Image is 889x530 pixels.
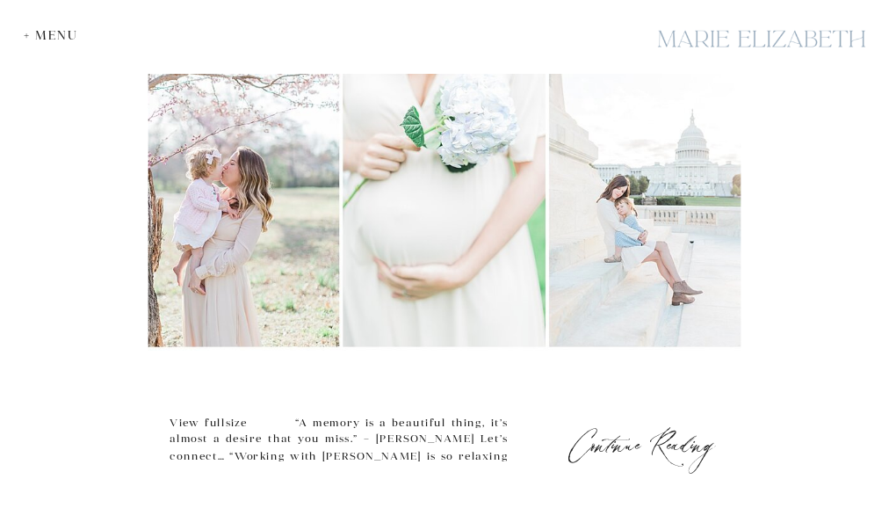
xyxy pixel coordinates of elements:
p: View fullsize “A memory is a beautiful thing, it’s almost a desire that you miss.” – [PERSON_NAME... [170,414,508,530]
img: Dcnewborn2Cmaternity2Candfamilyphotographer 10 [148,33,741,351]
a: Continue Reading [564,430,719,449]
div: + Menu [24,28,85,42]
